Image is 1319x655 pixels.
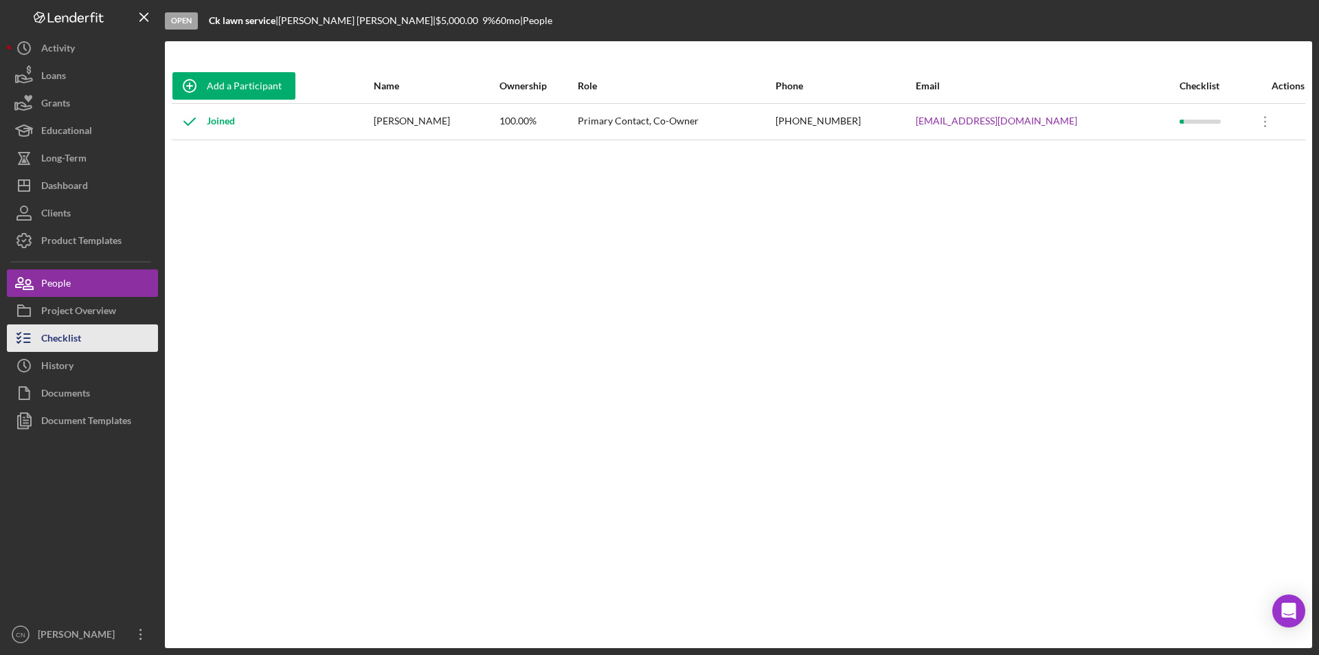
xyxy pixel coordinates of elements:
text: CN [16,631,25,639]
div: Educational [41,117,92,148]
div: Joined [172,104,235,139]
div: | [209,15,278,26]
div: [PHONE_NUMBER] [776,104,914,139]
div: Ownership [499,80,577,91]
button: Project Overview [7,297,158,324]
div: Open Intercom Messenger [1272,595,1305,628]
div: Checklist [41,324,81,355]
button: Long-Term [7,144,158,172]
div: Primary Contact, Co-Owner [578,104,774,139]
div: [PERSON_NAME] [34,621,124,652]
div: [PERSON_NAME] [374,104,498,139]
div: Name [374,80,498,91]
button: CN[PERSON_NAME] [7,621,158,648]
button: Document Templates [7,407,158,434]
button: Clients [7,199,158,227]
div: 100.00% [499,104,577,139]
div: | People [520,15,552,26]
div: Actions [1248,80,1305,91]
div: Role [578,80,774,91]
b: Ck lawn service [209,14,275,26]
div: Checklist [1180,80,1247,91]
button: Documents [7,379,158,407]
div: Email [916,80,1177,91]
div: $5,000.00 [436,15,482,26]
div: Phone [776,80,914,91]
div: Grants [41,89,70,120]
button: Dashboard [7,172,158,199]
div: Loans [41,62,66,93]
div: Product Templates [41,227,122,258]
div: 9 % [482,15,495,26]
div: Activity [41,34,75,65]
a: [EMAIL_ADDRESS][DOMAIN_NAME] [916,115,1077,126]
div: People [41,269,71,300]
div: Open [165,12,198,30]
div: Dashboard [41,172,88,203]
div: History [41,352,74,383]
button: Grants [7,89,158,117]
button: Product Templates [7,227,158,254]
button: Educational [7,117,158,144]
button: Loans [7,62,158,89]
div: Project Overview [41,297,116,328]
div: Add a Participant [207,72,282,100]
div: Clients [41,199,71,230]
div: 60 mo [495,15,520,26]
button: History [7,352,158,379]
button: Add a Participant [172,72,295,100]
div: Document Templates [41,407,131,438]
button: Activity [7,34,158,62]
div: Documents [41,379,90,410]
button: People [7,269,158,297]
button: Checklist [7,324,158,352]
div: [PERSON_NAME] [PERSON_NAME] | [278,15,436,26]
div: Long-Term [41,144,87,175]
